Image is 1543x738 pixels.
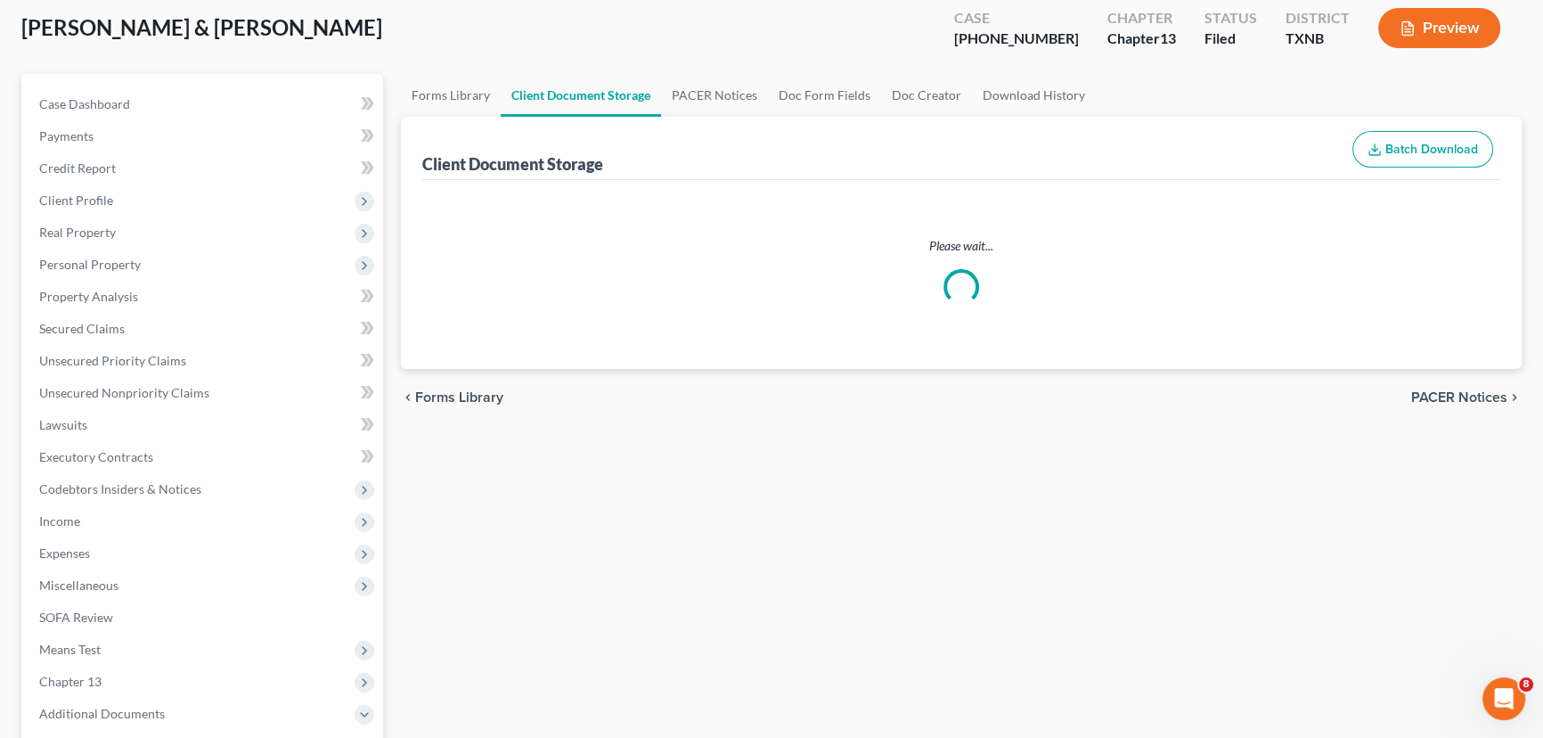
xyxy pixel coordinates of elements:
[21,14,382,40] span: [PERSON_NAME] & [PERSON_NAME]
[39,225,116,240] span: Real Property
[401,74,501,117] a: Forms Library
[954,8,1079,29] div: Case
[1411,390,1507,405] span: PACER Notices
[881,74,972,117] a: Doc Creator
[25,313,383,345] a: Secured Claims
[25,345,383,377] a: Unsecured Priority Claims
[25,281,383,313] a: Property Analysis
[1107,8,1176,29] div: Chapter
[39,321,125,336] span: Secured Claims
[39,578,118,593] span: Miscellaneous
[422,153,603,175] div: Client Document Storage
[39,449,153,464] span: Executory Contracts
[39,193,113,208] span: Client Profile
[39,481,201,496] span: Codebtors Insiders & Notices
[954,29,1079,49] div: [PHONE_NUMBER]
[39,545,90,561] span: Expenses
[1286,29,1350,49] div: TXNB
[415,390,503,405] span: Forms Library
[1160,29,1176,46] span: 13
[39,96,130,111] span: Case Dashboard
[39,353,186,368] span: Unsecured Priority Claims
[25,409,383,441] a: Lawsuits
[25,377,383,409] a: Unsecured Nonpriority Claims
[1378,8,1500,48] button: Preview
[401,390,415,405] i: chevron_left
[39,706,165,721] span: Additional Documents
[972,74,1096,117] a: Download History
[1286,8,1350,29] div: District
[1204,8,1257,29] div: Status
[39,257,141,272] span: Personal Property
[39,513,80,529] span: Income
[25,120,383,152] a: Payments
[1411,390,1522,405] button: PACER Notices chevron_right
[39,417,87,432] span: Lawsuits
[39,642,101,657] span: Means Test
[1204,29,1257,49] div: Filed
[501,74,661,117] a: Client Document Storage
[39,610,113,625] span: SOFA Review
[25,88,383,120] a: Case Dashboard
[1352,131,1493,168] button: Batch Download
[661,74,768,117] a: PACER Notices
[25,152,383,184] a: Credit Report
[1107,29,1176,49] div: Chapter
[768,74,881,117] a: Doc Form Fields
[1507,390,1522,405] i: chevron_right
[39,289,138,304] span: Property Analysis
[39,674,102,689] span: Chapter 13
[1385,142,1478,157] span: Batch Download
[25,441,383,473] a: Executory Contracts
[1482,677,1525,720] iframe: Intercom live chat
[39,385,209,400] span: Unsecured Nonpriority Claims
[426,237,1497,255] p: Please wait...
[1519,677,1533,692] span: 8
[39,160,116,176] span: Credit Report
[25,602,383,634] a: SOFA Review
[401,390,503,405] button: chevron_left Forms Library
[39,128,94,143] span: Payments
